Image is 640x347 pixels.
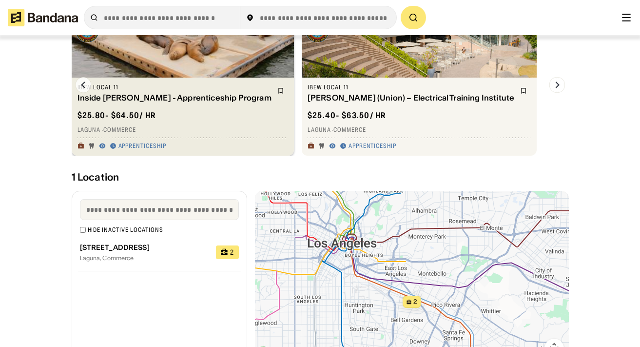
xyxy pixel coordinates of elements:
[80,255,209,261] div: Laguna, Commerce
[413,298,417,306] span: 2
[88,226,163,234] div: Hide inactive locations
[72,234,247,272] a: [STREET_ADDRESS]Laguna, Commerce2
[8,9,78,26] img: Bandana logotype
[308,110,387,121] div: $ 25.40 - $63.50 / hr
[78,83,272,91] div: IBEW Local 11
[349,142,396,150] div: Apprenticeship
[80,244,209,252] div: [STREET_ADDRESS]
[308,126,531,134] div: Laguna · Commerce
[78,93,272,102] div: Inside [PERSON_NAME] - Apprenticeship Program
[78,126,288,134] div: Laguna · Commerce
[78,110,156,121] div: $ 25.80 - $64.50 / hr
[76,77,91,93] img: Left Arrow
[72,171,569,183] div: 1 Location
[549,77,565,93] img: Right Arrow
[308,93,514,102] div: [PERSON_NAME] (Union) – Electrical Training Institute
[302,15,537,156] a: IBEW Local 11 logoIBEW Local 11[PERSON_NAME] (Union) – Electrical Training Institute$25.40- $63.5...
[230,249,234,256] div: 2
[308,83,514,91] div: IBEW Local 11
[118,142,166,150] div: Apprenticeship
[72,15,294,156] a: IBEW Local 11 logoIBEW Local 11Inside [PERSON_NAME] - Apprenticeship Program$25.80- $64.50/ hrLag...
